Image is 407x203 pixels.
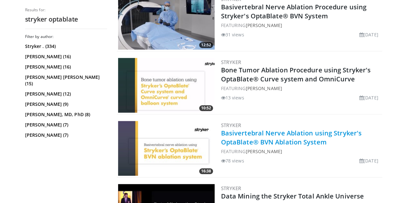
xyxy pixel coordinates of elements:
p: Results for: [25,7,107,13]
a: [PERSON_NAME] [245,22,282,28]
a: [PERSON_NAME] [245,148,282,154]
a: Basivertebral Nerve Ablation using Stryker's OptaBlate® BVN Ablation System [221,129,362,146]
a: Bone Tumor Ablation Procedure using Stryker's OptaBlate® Curve system and OmniCurve [221,66,371,83]
h3: Filter by author: [25,34,107,39]
div: FEATURING [221,22,381,29]
span: 12:52 [199,42,213,48]
img: efc84703-49da-46b6-9c7b-376f5723817c.300x170_q85_crop-smart_upscale.jpg [118,121,215,176]
li: [DATE] [359,157,378,164]
a: [PERSON_NAME] (9) [25,101,106,107]
li: 78 views [221,157,244,164]
a: 16:38 [118,121,215,176]
a: [PERSON_NAME] [245,85,282,91]
div: FEATURING [221,148,381,155]
a: Data Mining the Stryker Total Ankle Universe [221,192,364,200]
a: Basivertebral Nerve Ablation Procedure using Stryker's OptaBlate® BVN System [221,3,366,20]
div: FEATURING [221,85,381,92]
a: [PERSON_NAME] (7) [25,132,106,138]
span: 16:38 [199,168,213,174]
span: 10:52 [199,105,213,111]
a: [PERSON_NAME] (7) [25,122,106,128]
img: 0f0d9d51-420c-42d6-ac87-8f76a25ca2f4.300x170_q85_crop-smart_upscale.jpg [118,58,215,113]
a: [PERSON_NAME] (16) [25,53,106,60]
li: [DATE] [359,31,378,38]
li: 31 views [221,31,244,38]
li: [DATE] [359,94,378,101]
a: 10:52 [118,58,215,113]
a: Stryker [221,122,241,128]
a: [PERSON_NAME], MD, PhD (8) [25,111,106,118]
li: 13 views [221,94,244,101]
a: [PERSON_NAME] (12) [25,91,106,97]
a: Stryker . (334) [25,43,106,50]
a: Stryker [221,59,241,65]
a: [PERSON_NAME] [PERSON_NAME] (15) [25,74,106,87]
a: [PERSON_NAME] (16) [25,64,106,70]
h2: stryker optablate [25,15,107,23]
a: Stryker [221,185,241,191]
